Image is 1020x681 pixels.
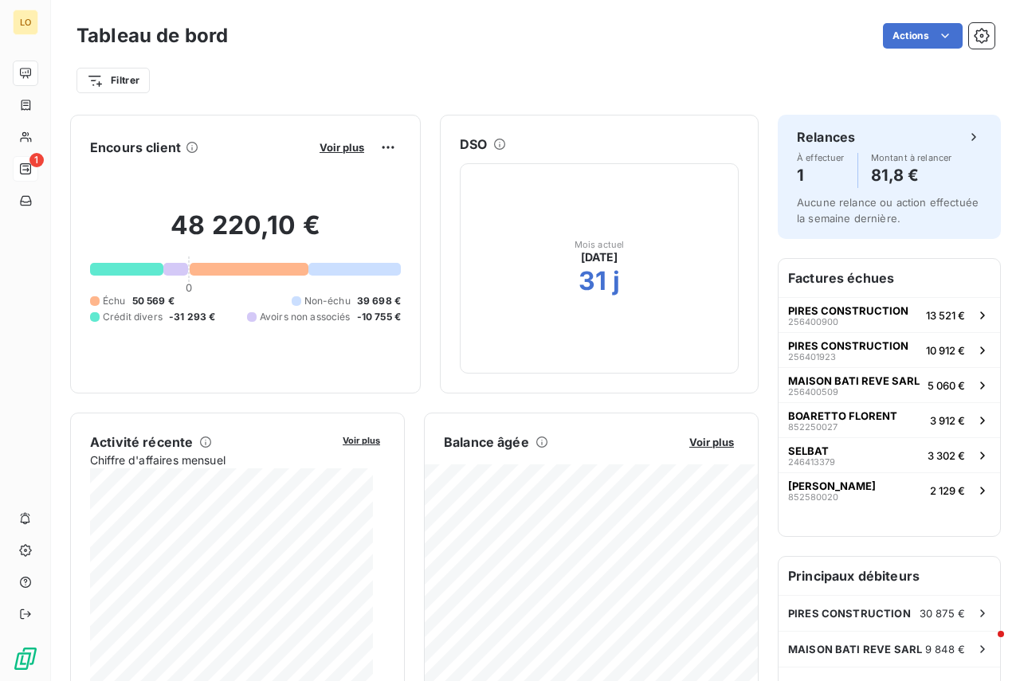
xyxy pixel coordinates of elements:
[13,646,38,671] img: Logo LeanPay
[928,379,965,392] span: 5 060 €
[132,294,175,308] span: 50 569 €
[320,141,364,154] span: Voir plus
[930,484,965,497] span: 2 129 €
[460,135,487,154] h6: DSO
[779,259,1000,297] h6: Factures échues
[779,472,1000,507] button: [PERSON_NAME]8525800202 129 €
[575,240,625,249] span: Mois actuel
[581,249,618,265] span: [DATE]
[779,402,1000,437] button: BOARETTO FLORENT8522500273 912 €
[788,457,835,467] span: 246413379
[788,317,838,327] span: 256400900
[926,309,965,322] span: 13 521 €
[788,492,838,502] span: 852580020
[797,162,845,188] h4: 1
[788,409,897,422] span: BOARETTO FLORENT
[930,414,965,427] span: 3 912 €
[779,332,1000,367] button: PIRES CONSTRUCTION25640192310 912 €
[797,127,855,147] h6: Relances
[689,436,734,448] span: Voir plus
[920,607,965,620] span: 30 875 €
[579,265,606,297] h2: 31
[797,153,845,162] span: À effectuer
[871,162,952,188] h4: 81,8 €
[357,310,401,324] span: -10 755 €
[90,432,193,452] h6: Activité récente
[788,444,829,457] span: SELBAT
[169,310,215,324] span: -31 293 €
[90,452,331,468] span: Chiffre d'affaires mensuel
[444,432,529,452] h6: Balance âgée
[788,304,908,317] span: PIRES CONSTRUCTION
[338,432,385,447] button: Voir plus
[315,140,369,155] button: Voir plus
[788,352,836,362] span: 256401923
[788,339,908,352] span: PIRES CONSTRUCTION
[788,479,876,492] span: [PERSON_NAME]
[788,422,838,432] span: 852250027
[779,297,1000,332] button: PIRES CONSTRUCTION25640090013 521 €
[788,374,920,387] span: MAISON BATI REVE SARL
[76,68,150,93] button: Filtrer
[779,367,1000,402] button: MAISON BATI REVE SARL2564005095 060 €
[871,153,952,162] span: Montant à relancer
[343,435,380,446] span: Voir plus
[103,294,126,308] span: Échu
[260,310,351,324] span: Avoirs non associés
[29,153,44,167] span: 1
[966,627,1004,665] iframe: Intercom live chat
[788,387,838,397] span: 256400509
[103,310,163,324] span: Crédit divers
[925,643,965,656] span: 9 848 €
[13,10,38,35] div: LO
[779,437,1000,472] button: SELBAT2464133793 302 €
[788,607,911,620] span: PIRES CONSTRUCTION
[186,281,192,294] span: 0
[926,344,965,357] span: 10 912 €
[90,209,401,257] h2: 48 220,10 €
[613,265,620,297] h2: j
[685,435,739,449] button: Voir plus
[76,22,228,50] h3: Tableau de bord
[357,294,401,308] span: 39 698 €
[304,294,351,308] span: Non-échu
[928,449,965,462] span: 3 302 €
[883,23,963,49] button: Actions
[90,138,181,157] h6: Encours client
[797,196,979,225] span: Aucune relance ou action effectuée la semaine dernière.
[779,557,1000,595] h6: Principaux débiteurs
[788,643,922,656] span: MAISON BATI REVE SARL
